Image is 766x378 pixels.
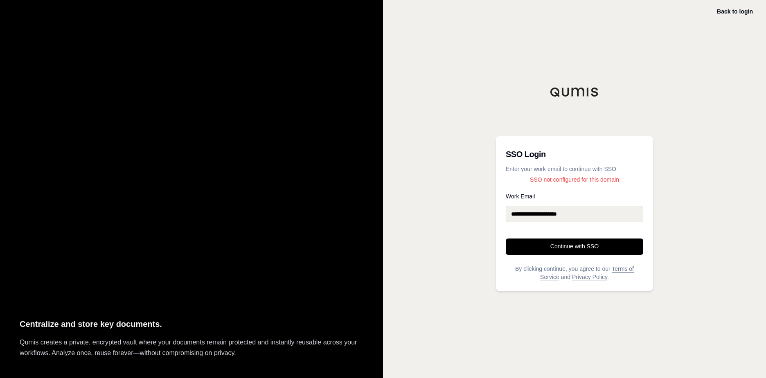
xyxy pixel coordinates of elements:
a: Back to login [717,8,753,15]
a: Privacy Policy [572,274,607,280]
h3: SSO Login [506,146,643,162]
p: By clicking continue, you agree to our and . [506,265,643,281]
p: SSO not configured for this domain [506,175,643,184]
label: Work Email [506,193,643,199]
img: Qumis [550,87,599,97]
button: Continue with SSO [506,239,643,255]
p: Qumis creates a private, encrypted vault where your documents remain protected and instantly reus... [20,337,363,358]
p: Enter your work email to continue with SSO [506,165,643,173]
p: Centralize and store key documents. [20,317,363,331]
